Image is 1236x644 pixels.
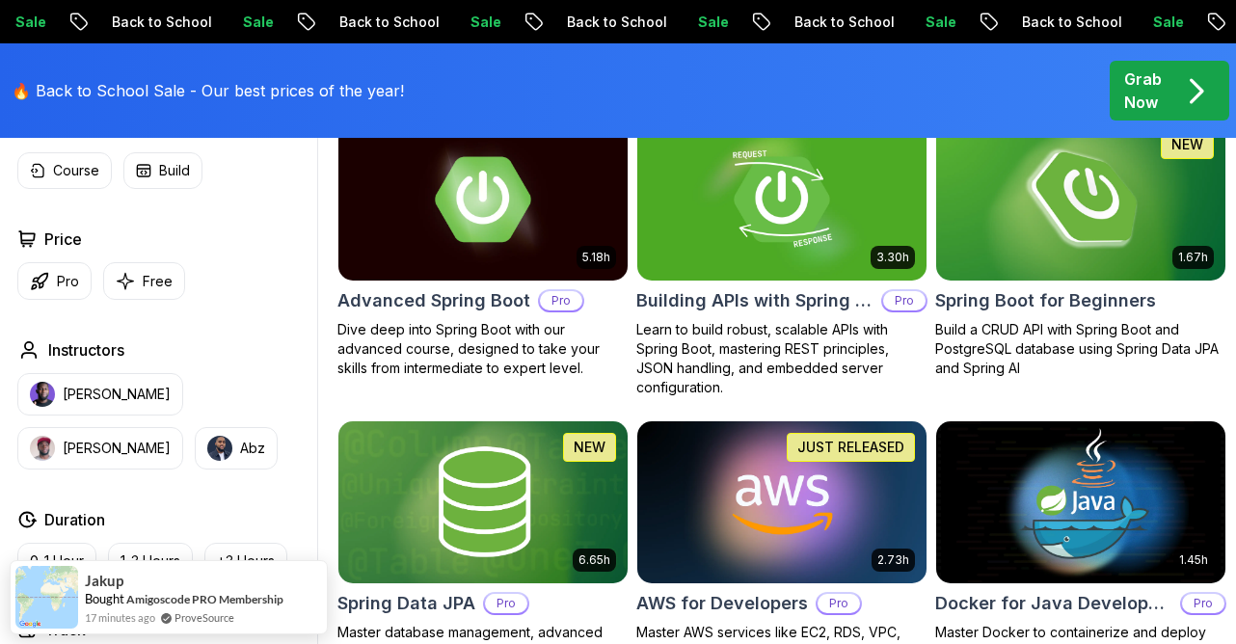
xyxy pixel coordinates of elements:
p: Learn to build robust, scalable APIs with Spring Boot, mastering REST principles, JSON handling, ... [636,320,927,397]
p: Grab Now [1124,67,1162,114]
button: 1-3 Hours [108,543,193,579]
button: instructor img[PERSON_NAME] [17,373,183,416]
span: 17 minutes ago [85,609,155,626]
p: Back to School [777,13,908,32]
p: Free [143,272,173,291]
p: Sale [908,13,970,32]
h2: Instructors [48,338,124,362]
button: instructor img[PERSON_NAME] [17,427,183,470]
p: JUST RELEASED [797,438,904,457]
img: Advanced Spring Boot card [338,119,628,281]
p: 1-3 Hours [121,551,180,571]
p: Back to School [550,13,681,32]
h2: Price [44,228,82,251]
img: provesource social proof notification image [15,566,78,629]
p: 5.18h [582,250,610,265]
h2: Spring Data JPA [337,590,475,617]
h2: Building APIs with Spring Boot [636,287,873,314]
img: instructor img [207,436,232,461]
img: instructor img [30,382,55,407]
p: 0-1 Hour [30,551,84,571]
button: +3 Hours [204,543,287,579]
p: Sale [681,13,742,32]
p: Back to School [322,13,453,32]
h2: Spring Boot for Beginners [935,287,1156,314]
p: Pro [540,291,582,310]
img: Spring Data JPA card [338,421,628,583]
img: instructor img [30,436,55,461]
img: Docker for Java Developers card [936,421,1225,583]
p: Pro [818,594,860,613]
button: Pro [17,262,92,300]
p: 🔥 Back to School Sale - Our best prices of the year! [12,79,404,102]
p: [PERSON_NAME] [63,439,171,458]
h2: Docker for Java Developers [935,590,1172,617]
a: ProveSource [175,609,234,626]
p: Build [159,161,190,180]
p: 1.45h [1179,552,1208,568]
p: Pro [57,272,79,291]
p: Pro [883,291,926,310]
a: Spring Boot for Beginners card1.67hNEWSpring Boot for BeginnersBuild a CRUD API with Spring Boot ... [935,118,1226,378]
p: Abz [240,439,265,458]
p: Sale [1136,13,1197,32]
button: Free [103,262,185,300]
p: Dive deep into Spring Boot with our advanced course, designed to take your skills from intermedia... [337,320,629,378]
p: NEW [1171,135,1203,154]
img: AWS for Developers card [637,421,927,583]
h2: AWS for Developers [636,590,808,617]
button: instructor imgAbz [195,427,278,470]
p: Pro [485,594,527,613]
p: Course [53,161,99,180]
h2: Duration [44,508,105,531]
img: Spring Boot for Beginners card [929,115,1233,284]
button: Build [123,152,202,189]
p: Back to School [1005,13,1136,32]
img: Building APIs with Spring Boot card [637,119,927,281]
p: Sale [226,13,287,32]
a: Amigoscode PRO Membership [126,592,283,606]
p: Build a CRUD API with Spring Boot and PostgreSQL database using Spring Data JPA and Spring AI [935,320,1226,378]
span: Bought [85,591,124,606]
p: 1.67h [1178,250,1208,265]
a: Building APIs with Spring Boot card3.30hBuilding APIs with Spring BootProLearn to build robust, s... [636,118,927,397]
button: 0-1 Hour [17,543,96,579]
a: Advanced Spring Boot card5.18hAdvanced Spring BootProDive deep into Spring Boot with our advanced... [337,118,629,378]
p: Back to School [94,13,226,32]
p: [PERSON_NAME] [63,385,171,404]
p: 3.30h [876,250,909,265]
button: Course [17,152,112,189]
p: 2.73h [877,552,909,568]
p: +3 Hours [217,551,275,571]
h2: Advanced Spring Boot [337,287,530,314]
p: NEW [574,438,605,457]
p: Pro [1182,594,1224,613]
p: 6.65h [578,552,610,568]
span: Jakup [85,573,123,589]
p: Sale [453,13,515,32]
